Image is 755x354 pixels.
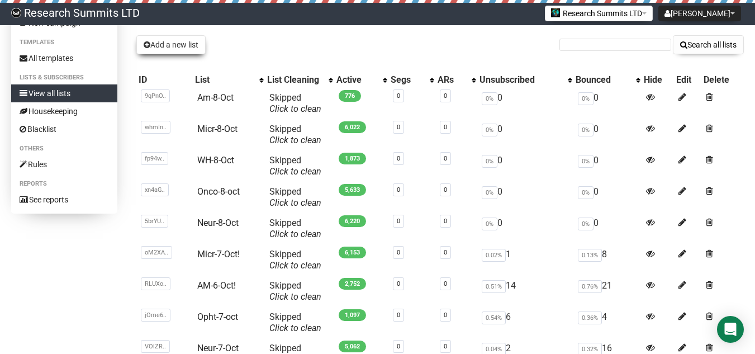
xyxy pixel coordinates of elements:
a: Neur-8-Oct [197,218,239,228]
div: List Cleaning [267,74,323,86]
a: 0 [397,311,400,319]
th: Segs: No sort applied, activate to apply an ascending sort [388,72,435,88]
img: 2.jpg [551,8,560,17]
td: 0 [573,182,642,213]
a: 0 [444,280,447,287]
a: Click to clean [269,291,321,302]
span: Skipped [269,218,321,239]
span: 6,153 [339,247,366,258]
a: 0 [444,218,447,225]
td: 0 [573,119,642,150]
span: Skipped [269,124,321,145]
a: 0 [397,343,400,350]
th: Bounced: No sort applied, activate to apply an ascending sort [573,72,642,88]
li: Templates [11,36,117,49]
div: Segs [391,74,424,86]
a: Click to clean [269,323,321,333]
a: All templates [11,49,117,67]
a: WH-8-Oct [197,155,234,166]
span: 776 [339,90,361,102]
span: 6,220 [339,215,366,227]
a: 0 [397,124,400,131]
td: 14 [477,276,574,307]
span: Skipped [269,280,321,302]
a: Am-8-Oct [197,92,234,103]
a: Click to clean [269,166,321,177]
td: 0 [477,213,574,244]
span: 0% [578,92,593,105]
span: 2,752 [339,278,366,290]
span: 0% [482,186,497,199]
li: Lists & subscribers [11,71,117,84]
a: 0 [397,92,400,100]
a: Onco-8-oct [197,186,240,197]
td: 6 [477,307,574,338]
span: 0.51% [482,280,506,293]
a: AM-6-Oct! [197,280,236,291]
a: Opht-7-oct [197,311,238,322]
th: List Cleaning: No sort applied, activate to apply an ascending sort [265,72,334,88]
a: 0 [444,311,447,319]
div: ID [139,74,191,86]
li: Reports [11,177,117,191]
td: 8 [573,244,642,276]
div: Hide [644,74,672,86]
span: 0.54% [482,311,506,324]
th: Active: No sort applied, activate to apply an ascending sort [334,72,388,88]
span: 0.76% [578,280,602,293]
span: fp94w.. [141,152,168,165]
th: List: No sort applied, activate to apply an ascending sort [193,72,265,88]
span: 0% [482,218,497,230]
button: Search all lists [673,35,744,54]
a: 0 [444,92,447,100]
span: 0.02% [482,249,506,262]
span: xn4aG.. [141,183,169,196]
a: Blacklist [11,120,117,138]
span: 0% [578,155,593,168]
span: Skipped [269,92,321,114]
div: Edit [676,74,699,86]
div: Active [336,74,377,86]
button: Research Summits LTD [545,6,653,21]
div: Open Intercom Messenger [717,316,744,343]
span: 5,633 [339,184,366,196]
span: VOlZR.. [141,340,170,353]
a: Neur-7-Oct [197,343,239,353]
th: Hide: No sort applied, sorting is disabled [642,72,674,88]
span: 5,062 [339,341,366,352]
th: Delete: No sort applied, sorting is disabled [701,72,744,88]
span: Skipped [269,311,321,333]
th: Unsubscribed: No sort applied, activate to apply an ascending sort [477,72,574,88]
span: 0.13% [578,249,602,262]
a: Click to clean [269,260,321,271]
a: Click to clean [269,197,321,208]
button: [PERSON_NAME] [658,6,741,21]
li: Others [11,142,117,155]
a: Rules [11,155,117,173]
div: Bounced [576,74,630,86]
button: Add a new list [136,35,206,54]
td: 0 [477,182,574,213]
span: 9qPnO.. [141,89,170,102]
div: List [195,74,254,86]
a: 0 [397,249,400,256]
a: 0 [397,155,400,162]
span: Skipped [269,155,321,177]
a: Micr-8-Oct [197,124,238,134]
span: 1,097 [339,309,366,321]
span: 0% [482,92,497,105]
a: 0 [444,249,447,256]
a: 0 [444,155,447,162]
a: 0 [444,343,447,350]
span: 0% [482,155,497,168]
span: 1,873 [339,153,366,164]
td: 0 [477,119,574,150]
a: 0 [397,186,400,193]
td: 0 [477,150,574,182]
a: See reports [11,191,117,209]
td: 0 [573,150,642,182]
span: oM2XA.. [141,246,172,259]
td: 0 [573,213,642,244]
a: View all lists [11,84,117,102]
div: ARs [438,74,466,86]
